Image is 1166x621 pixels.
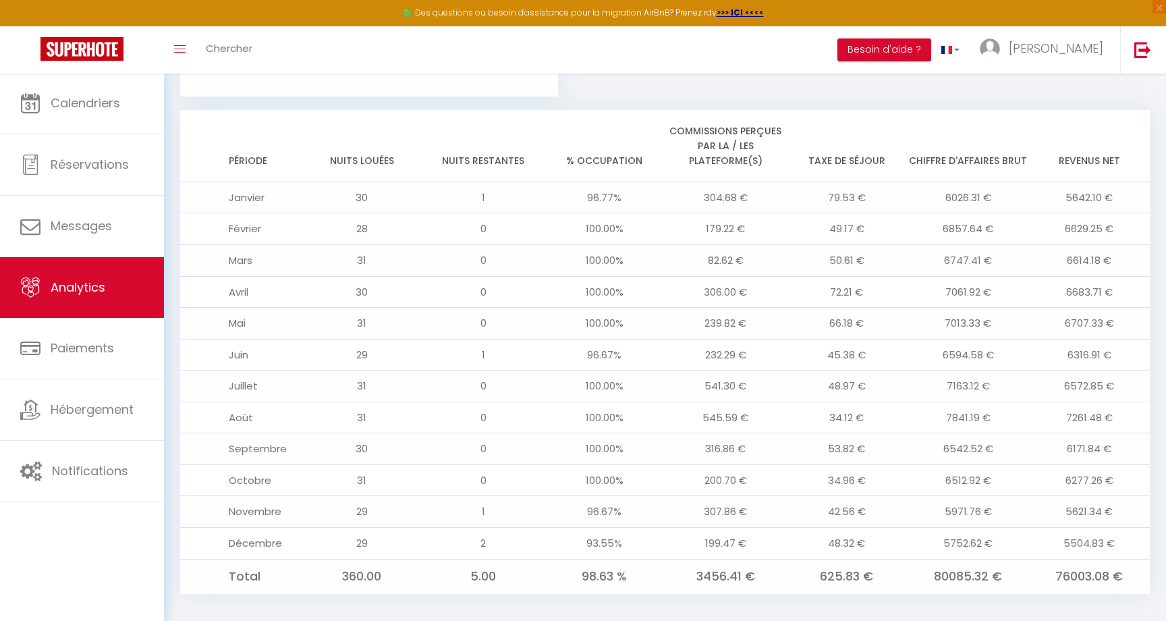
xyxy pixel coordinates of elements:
[970,26,1120,74] a: ... [PERSON_NAME]
[665,110,787,182] th: Commissions perçues par la / les plateforme(s)
[544,464,665,496] td: 100.00%
[665,244,787,276] td: 82.62 €
[786,464,908,496] td: 34.96 €
[1028,339,1150,371] td: 6316.91 €
[1028,244,1150,276] td: 6614.18 €
[665,371,787,402] td: 541.30 €
[908,528,1029,560] td: 5752.62 €
[1028,433,1150,465] td: 6171.84 €
[180,559,302,593] td: Total
[51,94,120,111] span: Calendriers
[1028,110,1150,182] th: Revenus net
[786,244,908,276] td: 50.61 €
[422,433,544,465] td: 0
[52,462,128,479] span: Notifications
[302,308,423,340] td: 31
[422,276,544,308] td: 0
[786,213,908,245] td: 49.17 €
[51,279,105,296] span: Analytics
[1028,308,1150,340] td: 6707.33 €
[665,402,787,433] td: 545.59 €
[544,276,665,308] td: 100.00%
[786,371,908,402] td: 48.97 €
[665,213,787,245] td: 179.22 €
[908,402,1029,433] td: 7841.19 €
[544,182,665,213] td: 96.77%
[786,496,908,528] td: 42.56 €
[422,402,544,433] td: 0
[665,496,787,528] td: 307.86 €
[180,308,302,340] td: Mai
[1028,528,1150,560] td: 5504.83 €
[302,559,423,593] td: 360.00
[51,217,112,234] span: Messages
[1134,41,1151,58] img: logout
[422,213,544,245] td: 0
[302,371,423,402] td: 31
[302,182,423,213] td: 30
[40,37,123,61] img: Super Booking
[544,433,665,465] td: 100.00%
[908,276,1029,308] td: 7061.92 €
[302,464,423,496] td: 31
[422,464,544,496] td: 0
[980,38,1000,59] img: ...
[302,496,423,528] td: 29
[786,339,908,371] td: 45.38 €
[422,182,544,213] td: 1
[180,213,302,245] td: Février
[302,402,423,433] td: 31
[180,339,302,371] td: Juin
[1028,213,1150,245] td: 6629.25 €
[422,528,544,560] td: 2
[422,559,544,593] td: 5.00
[180,371,302,402] td: Juillet
[180,528,302,560] td: Décembre
[786,308,908,340] td: 66.18 €
[786,528,908,560] td: 48.32 €
[302,528,423,560] td: 29
[544,528,665,560] td: 93.55%
[665,182,787,213] td: 304.68 €
[1028,371,1150,402] td: 6572.85 €
[1028,559,1150,593] td: 76003.08 €
[302,276,423,308] td: 30
[544,244,665,276] td: 100.00%
[544,402,665,433] td: 100.00%
[302,213,423,245] td: 28
[422,339,544,371] td: 1
[422,110,544,182] th: Nuits restantes
[908,371,1029,402] td: 7163.12 €
[1028,182,1150,213] td: 5642.10 €
[544,110,665,182] th: % Occupation
[786,559,908,593] td: 625.83 €
[180,433,302,465] td: Septembre
[422,496,544,528] td: 1
[180,244,302,276] td: Mars
[717,7,764,18] strong: >>> ICI <<<<
[544,308,665,340] td: 100.00%
[908,464,1029,496] td: 6512.92 €
[786,276,908,308] td: 72.21 €
[908,433,1029,465] td: 6542.52 €
[180,464,302,496] td: Octobre
[837,38,931,61] button: Besoin d'aide ?
[665,339,787,371] td: 232.29 €
[180,496,302,528] td: Novembre
[665,308,787,340] td: 239.82 €
[422,308,544,340] td: 0
[786,433,908,465] td: 53.82 €
[544,339,665,371] td: 96.67%
[302,433,423,465] td: 30
[908,110,1029,182] th: Chiffre d'affaires brut
[786,182,908,213] td: 79.53 €
[544,213,665,245] td: 100.00%
[786,402,908,433] td: 34.12 €
[1009,40,1103,57] span: [PERSON_NAME]
[908,213,1029,245] td: 6857.64 €
[908,496,1029,528] td: 5971.76 €
[422,371,544,402] td: 0
[908,182,1029,213] td: 6026.31 €
[180,182,302,213] td: Janvier
[665,464,787,496] td: 200.70 €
